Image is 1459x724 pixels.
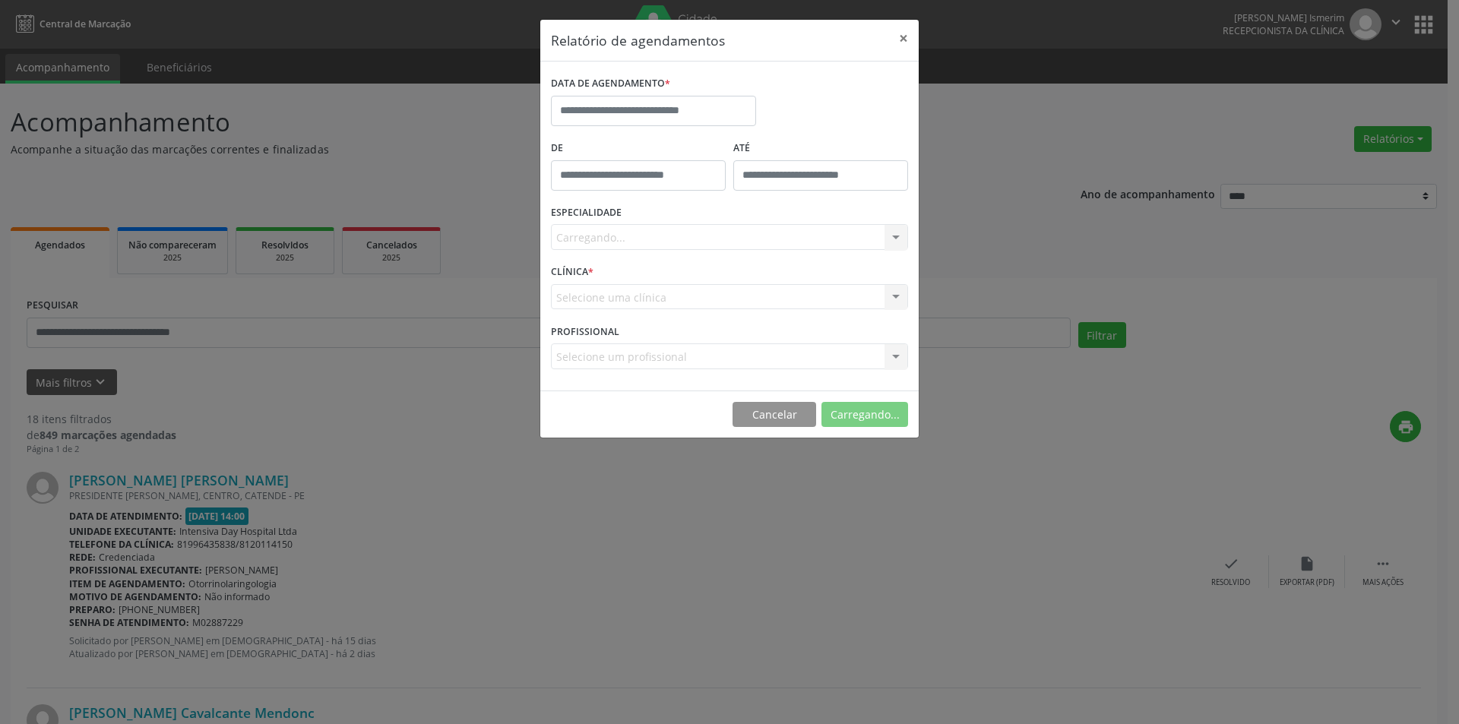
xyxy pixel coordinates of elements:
label: ESPECIALIDADE [551,201,622,225]
label: De [551,137,726,160]
button: Close [888,20,919,57]
button: Carregando... [821,402,908,428]
button: Cancelar [733,402,816,428]
h5: Relatório de agendamentos [551,30,725,50]
label: CLÍNICA [551,261,593,284]
label: DATA DE AGENDAMENTO [551,72,670,96]
label: PROFISSIONAL [551,320,619,343]
label: ATÉ [733,137,908,160]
